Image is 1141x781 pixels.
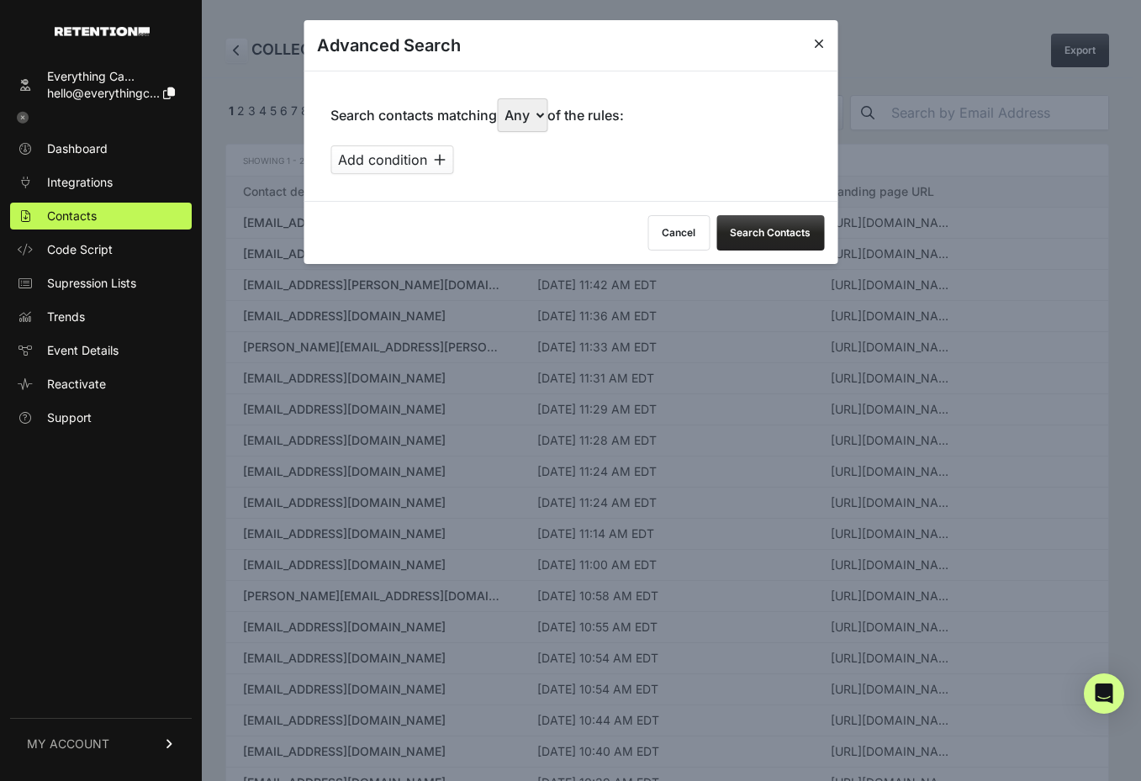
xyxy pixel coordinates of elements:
button: Add condition [330,145,453,174]
a: MY ACCOUNT [10,718,192,769]
a: Support [10,404,192,431]
a: Contacts [10,203,192,230]
span: Event Details [47,342,119,359]
a: Everything Ca... hello@everythingc... [10,63,192,107]
p: Search contacts matching of the rules: [330,98,624,132]
span: Support [47,409,92,426]
span: Reactivate [47,376,106,393]
span: Integrations [47,174,113,191]
span: hello@everythingc... [47,86,160,100]
a: Trends [10,303,192,330]
h3: Advanced Search [317,34,461,57]
img: Retention.com [55,27,150,36]
a: Dashboard [10,135,192,162]
a: Code Script [10,236,192,263]
button: Cancel [647,215,710,251]
span: Code Script [47,241,113,258]
a: Integrations [10,169,192,196]
div: Everything Ca... [47,68,175,85]
span: Contacts [47,208,97,224]
span: Supression Lists [47,275,136,292]
a: Supression Lists [10,270,192,297]
span: Trends [47,309,85,325]
a: Reactivate [10,371,192,398]
a: Event Details [10,337,192,364]
span: Dashboard [47,140,108,157]
div: Open Intercom Messenger [1084,673,1124,714]
span: MY ACCOUNT [27,736,109,752]
button: Search Contacts [716,215,824,251]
